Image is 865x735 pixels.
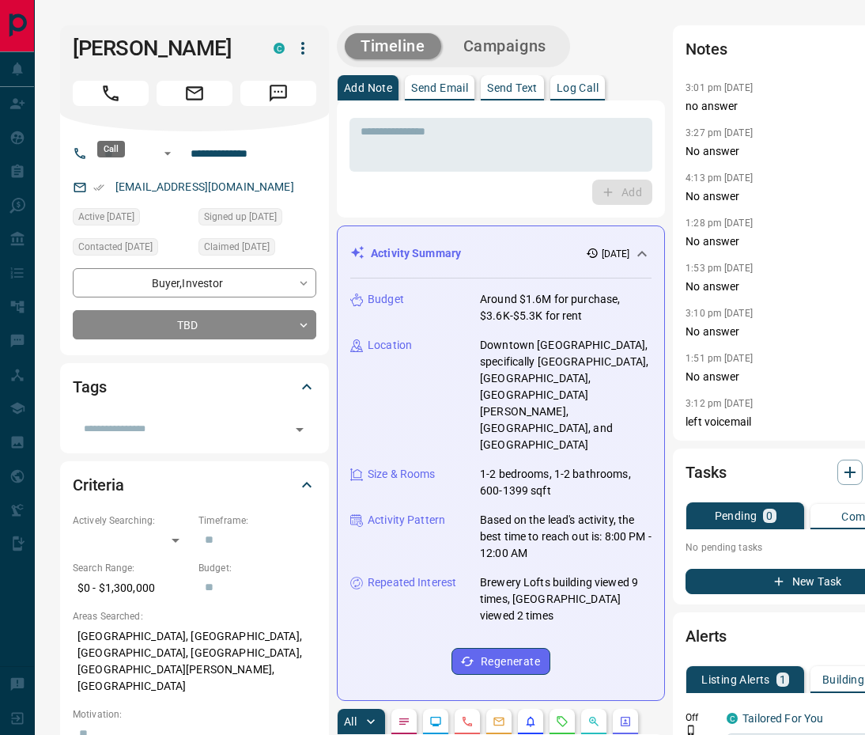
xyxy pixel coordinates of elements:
p: Budget [368,291,404,308]
p: 1:51 pm [DATE] [686,353,753,364]
p: Send Text [487,82,538,93]
button: Timeline [345,33,441,59]
p: Size & Rooms [368,466,436,483]
p: 1:28 pm [DATE] [686,218,753,229]
button: Regenerate [451,648,550,675]
span: Active [DATE] [78,209,134,225]
p: Around $1.6M for purchase, $3.6K-$5.3K for rent [480,291,652,324]
p: Send Email [411,82,468,93]
svg: Opportunities [587,715,600,728]
p: Log Call [557,82,599,93]
svg: Emails [493,715,505,728]
div: Call [97,141,125,157]
h1: [PERSON_NAME] [73,36,250,61]
p: Actively Searching: [73,513,191,528]
p: Off [686,710,717,725]
span: Claimed [DATE] [204,239,270,255]
div: Criteria [73,466,316,504]
button: Open [289,419,311,441]
span: Email [157,81,232,106]
p: 1 [780,674,786,685]
p: Timeframe: [198,513,316,528]
a: Tailored For You [742,712,823,725]
span: Message [240,81,316,106]
p: Motivation: [73,707,316,722]
div: Activity Summary[DATE] [350,239,652,268]
div: condos.ca [274,43,285,54]
p: Areas Searched: [73,609,316,623]
p: Search Range: [73,561,191,575]
h2: Alerts [686,623,727,649]
p: Budget: [198,561,316,575]
p: 1-2 bedrooms, 1-2 bathrooms, 600-1399 sqft [480,466,652,499]
a: [EMAIL_ADDRESS][DOMAIN_NAME] [115,180,294,193]
p: 3:12 pm [DATE] [686,398,753,409]
svg: Calls [461,715,474,728]
p: Location [368,337,412,354]
h2: Notes [686,36,727,62]
button: Open [158,144,177,163]
p: All [344,716,357,727]
svg: Requests [556,715,568,728]
p: Activity Summary [371,245,461,262]
p: Pending [715,510,757,521]
svg: Listing Alerts [524,715,537,728]
div: Buyer , Investor [73,268,316,297]
p: 3:10 pm [DATE] [686,308,753,319]
div: Fri Oct 10 2025 [73,238,191,260]
p: $0 - $1,300,000 [73,575,191,601]
div: Sun May 21 2023 [198,238,316,260]
p: 1:53 pm [DATE] [686,263,753,274]
p: Downtown [GEOGRAPHIC_DATA], specifically [GEOGRAPHIC_DATA], [GEOGRAPHIC_DATA], [GEOGRAPHIC_DATA][... [480,337,652,453]
span: Signed up [DATE] [204,209,277,225]
p: [DATE] [602,247,630,261]
p: Based on the lead's activity, the best time to reach out is: 8:00 PM - 12:00 AM [480,512,652,562]
div: condos.ca [727,713,738,724]
svg: Notes [398,715,410,728]
p: [GEOGRAPHIC_DATA], [GEOGRAPHIC_DATA], [GEOGRAPHIC_DATA], [GEOGRAPHIC_DATA], [GEOGRAPHIC_DATA][PER... [73,623,316,699]
svg: Lead Browsing Activity [429,715,442,728]
p: 3:27 pm [DATE] [686,127,753,138]
div: Thu Dec 12 2024 [73,208,191,230]
h2: Tags [73,374,106,400]
span: Contacted [DATE] [78,239,153,255]
p: 4:13 pm [DATE] [686,172,753,184]
p: 0 [766,510,772,521]
svg: Agent Actions [619,715,632,728]
p: Add Note [344,82,392,93]
p: Activity Pattern [368,512,445,529]
p: Repeated Interest [368,574,456,591]
div: TBD [73,310,316,339]
div: Sun Apr 28 2019 [198,208,316,230]
h2: Criteria [73,472,124,498]
span: Call [73,81,149,106]
h2: Tasks [686,460,726,485]
div: Tags [73,368,316,406]
button: Campaigns [448,33,562,59]
p: Brewery Lofts building viewed 9 times, [GEOGRAPHIC_DATA] viewed 2 times [480,574,652,624]
p: Listing Alerts [701,674,770,685]
svg: Email Verified [93,182,104,193]
p: 3:01 pm [DATE] [686,82,753,93]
